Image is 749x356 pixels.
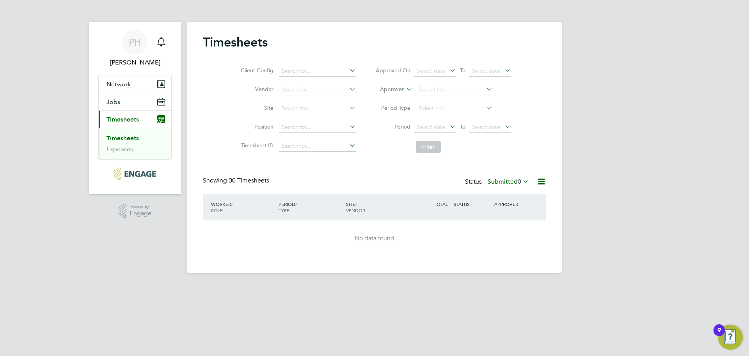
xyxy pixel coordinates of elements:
[99,111,171,128] button: Timesheets
[229,177,269,184] span: 00 Timesheets
[106,116,139,123] span: Timesheets
[130,204,151,210] span: Powered by
[344,197,412,217] div: SITE
[211,234,538,243] div: No data found
[99,93,171,110] button: Jobs
[465,177,531,188] div: Status
[238,142,273,149] label: Timesheet ID
[472,67,500,74] span: Select date
[106,145,133,153] a: Expenses
[277,197,344,217] div: PERIOD
[99,75,171,93] button: Network
[89,22,181,194] nav: Main navigation
[238,123,273,130] label: Position
[717,330,721,340] div: 9
[434,201,448,207] span: TOTAL
[211,207,223,213] span: ROLE
[279,84,356,95] input: Search for...
[203,34,268,50] h2: Timesheets
[238,104,273,111] label: Site
[416,103,493,114] input: Select one
[492,197,533,211] div: APPROVER
[417,67,445,74] span: Select date
[99,128,171,159] div: Timesheets
[518,178,521,186] span: 0
[238,67,273,74] label: Client Config
[458,65,468,75] span: To
[238,86,273,93] label: Vendor
[718,325,743,350] button: Open Resource Center, 9 new notifications
[119,204,152,218] a: Powered byEngage
[417,123,445,131] span: Select date
[98,168,172,180] a: Go to home page
[452,197,492,211] div: STATUS
[369,86,404,93] label: Approver
[279,66,356,77] input: Search for...
[346,207,365,213] span: VENDOR
[209,197,277,217] div: WORKER
[375,67,410,74] label: Approved On
[106,134,139,142] a: Timesheets
[279,103,356,114] input: Search for...
[416,84,493,95] input: Search for...
[472,123,500,131] span: Select date
[375,123,410,130] label: Period
[106,81,131,88] span: Network
[231,201,233,207] span: /
[279,122,356,133] input: Search for...
[106,98,120,106] span: Jobs
[203,177,271,185] div: Showing
[295,201,297,207] span: /
[458,122,468,132] span: To
[279,207,289,213] span: TYPE
[279,141,356,152] input: Search for...
[355,201,357,207] span: /
[375,104,410,111] label: Period Type
[114,168,156,180] img: bandk-logo-retina.png
[129,37,141,47] span: PH
[488,178,529,186] label: Submitted
[130,210,151,217] span: Engage
[98,58,172,67] span: Phil Hawley
[98,30,172,67] a: PH[PERSON_NAME]
[416,141,441,153] button: Filter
